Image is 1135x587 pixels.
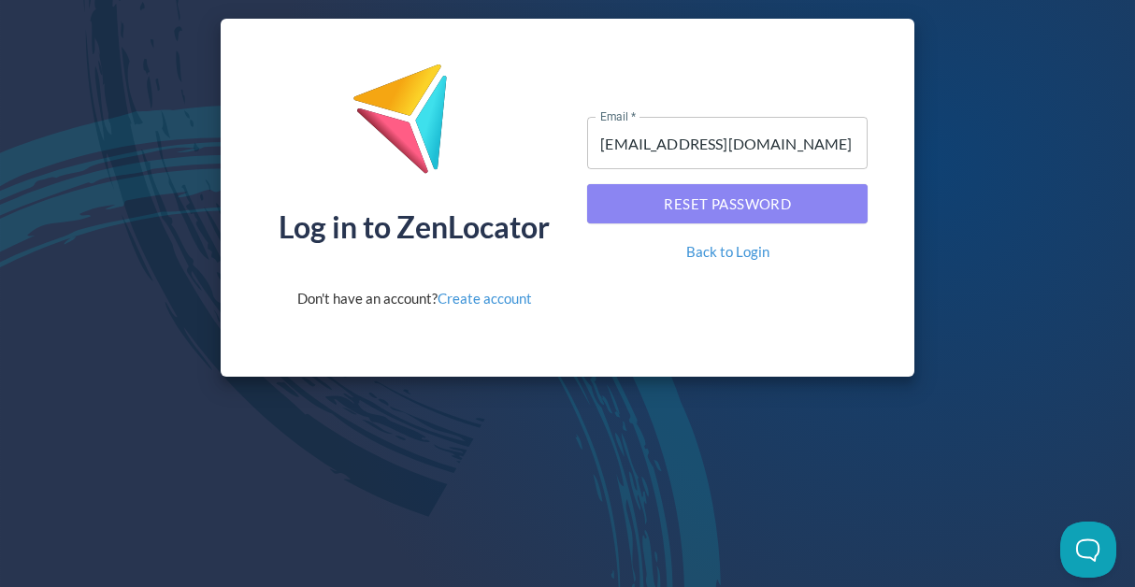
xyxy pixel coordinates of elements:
[587,184,868,223] button: Reset Password
[352,63,477,189] img: ZenLocator
[438,290,532,307] a: Create account
[587,117,868,169] input: name@company.com
[686,242,769,262] a: Back to Login
[279,212,550,242] div: Log in to ZenLocator
[1060,522,1116,578] iframe: Toggle Customer Support
[297,289,532,308] div: Don't have an account?
[608,192,847,216] span: Reset Password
